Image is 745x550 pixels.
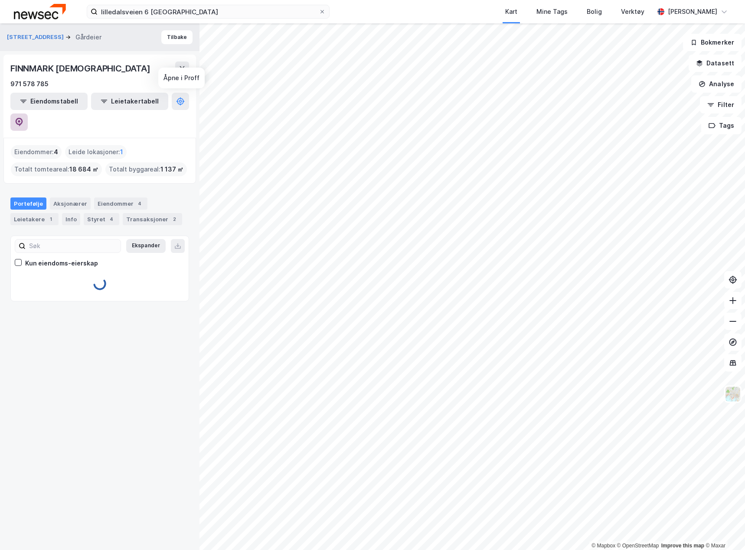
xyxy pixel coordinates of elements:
div: FINNMARK [DEMOGRAPHIC_DATA] [10,61,152,75]
div: Eiendommer : [11,145,62,159]
span: 1 [120,147,123,157]
div: Bolig [587,6,602,17]
button: Leietakertabell [91,93,168,110]
a: Mapbox [591,543,615,549]
div: Eiendommer [94,197,147,210]
span: 4 [54,147,58,157]
div: Gårdeier [75,32,101,42]
div: 4 [107,215,116,223]
div: Kart [505,6,517,17]
div: 1 [46,215,55,223]
button: Bokmerker [683,34,742,51]
button: Tags [701,117,742,134]
div: 2 [170,215,179,223]
div: Kun eiendoms-eierskap [25,258,98,269]
span: 18 684 ㎡ [69,164,98,175]
div: Info [62,213,80,225]
div: Verktøy [621,6,644,17]
img: spinner.a6d8c91a73a9ac5275cf975e30b51cfb.svg [93,277,107,291]
div: Portefølje [10,197,46,210]
span: 1 137 ㎡ [160,164,183,175]
div: Mine Tags [536,6,568,17]
div: Aksjonærer [50,197,91,210]
div: 4 [135,199,144,208]
button: Tilbake [161,30,193,44]
div: Totalt tomteareal : [11,162,102,176]
iframe: Chat Widget [702,508,745,550]
div: [PERSON_NAME] [668,6,717,17]
input: Søk på adresse, matrikkel, gårdeiere, leietakere eller personer [98,5,319,18]
div: Styret [84,213,119,225]
div: Totalt byggareal : [105,162,187,176]
div: Leide lokasjoner : [65,145,127,159]
button: Analyse [691,75,742,93]
a: Improve this map [661,543,704,549]
div: Leietakere [10,213,59,225]
button: Filter [700,96,742,113]
button: [STREET_ADDRESS] [7,33,65,42]
img: newsec-logo.f6e21ccffca1b3a03d2d.png [14,4,66,19]
img: Z [725,386,741,402]
button: Datasett [689,55,742,72]
button: Eiendomstabell [10,93,88,110]
input: Søk [26,239,121,252]
button: Ekspander [126,239,166,253]
div: 971 578 785 [10,79,49,89]
div: Transaksjoner [123,213,182,225]
a: OpenStreetMap [617,543,659,549]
